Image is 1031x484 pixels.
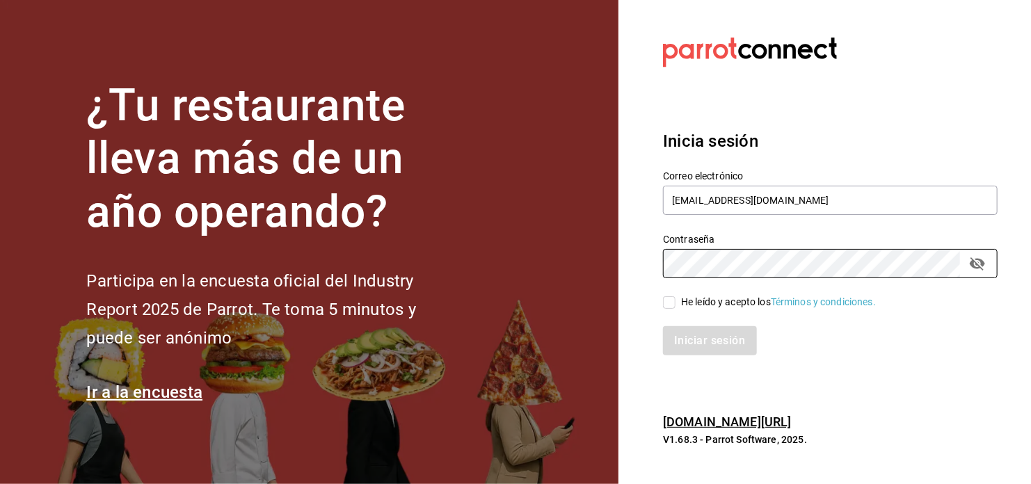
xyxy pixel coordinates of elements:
[966,252,989,275] button: passwordField
[86,79,462,239] h1: ¿Tu restaurante lleva más de un año operando?
[681,295,876,309] div: He leído y acepto los
[663,433,998,446] p: V1.68.3 - Parrot Software, 2025.
[663,234,998,244] label: Contraseña
[663,171,998,181] label: Correo electrónico
[771,296,876,307] a: Términos y condiciones.
[86,267,462,352] h2: Participa en la encuesta oficial del Industry Report 2025 de Parrot. Te toma 5 minutos y puede se...
[663,129,998,154] h3: Inicia sesión
[663,414,791,429] a: [DOMAIN_NAME][URL]
[663,186,998,215] input: Ingresa tu correo electrónico
[86,382,202,402] a: Ir a la encuesta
